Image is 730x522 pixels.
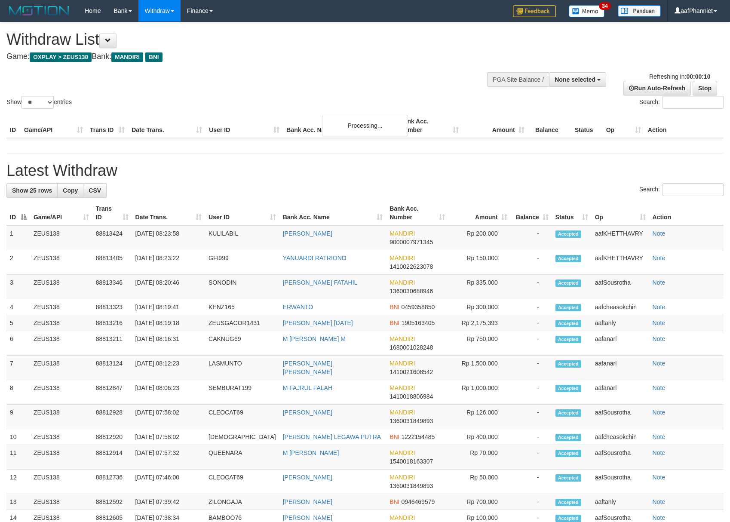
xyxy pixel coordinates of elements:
[205,445,279,470] td: QUEENARA
[132,275,205,299] td: [DATE] 08:20:46
[6,445,30,470] td: 11
[283,433,381,440] a: [PERSON_NAME] LEGAWA PUTRA
[21,96,54,109] select: Showentries
[649,201,724,225] th: Action
[448,356,511,380] td: Rp 1,500,000
[132,250,205,275] td: [DATE] 08:23:22
[92,331,132,356] td: 88813211
[390,230,415,237] span: MANDIRI
[132,225,205,250] td: [DATE] 08:23:58
[92,494,132,510] td: 88812592
[592,494,649,510] td: aaftanly
[132,299,205,315] td: [DATE] 08:19:41
[603,114,644,138] th: Op
[555,434,581,441] span: Accepted
[132,494,205,510] td: [DATE] 07:39:42
[390,255,415,261] span: MANDIRI
[206,114,283,138] th: User ID
[283,409,332,416] a: [PERSON_NAME]
[592,405,649,429] td: aafSousrotha
[653,498,666,505] a: Note
[283,498,332,505] a: [PERSON_NAME]
[549,72,606,87] button: None selected
[511,201,552,225] th: Balance: activate to sort column ascending
[653,514,666,521] a: Note
[390,239,433,246] span: Copy 9000007971345 to clipboard
[653,335,666,342] a: Note
[390,288,433,295] span: Copy 1360030688946 to clipboard
[653,230,666,237] a: Note
[555,360,581,368] span: Accepted
[386,201,448,225] th: Bank Acc. Number: activate to sort column ascending
[12,187,52,194] span: Show 25 rows
[511,429,552,445] td: -
[653,474,666,481] a: Note
[132,315,205,331] td: [DATE] 08:19:18
[92,250,132,275] td: 88813405
[644,114,724,138] th: Action
[555,255,581,262] span: Accepted
[390,418,433,424] span: Copy 1360031849893 to clipboard
[592,299,649,315] td: aafcheasokchin
[686,73,710,80] strong: 00:00:10
[92,470,132,494] td: 88812736
[401,433,435,440] span: Copy 1222154485 to clipboard
[6,380,30,405] td: 8
[21,114,86,138] th: Game/API
[205,429,279,445] td: [DEMOGRAPHIC_DATA]
[390,263,433,270] span: Copy 1410022623078 to clipboard
[30,429,92,445] td: ZEUS138
[6,299,30,315] td: 4
[132,356,205,380] td: [DATE] 08:12:23
[511,250,552,275] td: -
[653,433,666,440] a: Note
[462,114,528,138] th: Amount
[693,81,717,95] a: Stop
[592,380,649,405] td: aafanarl
[653,304,666,310] a: Note
[511,470,552,494] td: -
[6,250,30,275] td: 2
[511,299,552,315] td: -
[205,250,279,275] td: GFI999
[663,183,724,196] input: Search:
[653,360,666,367] a: Note
[57,183,83,198] a: Copy
[555,304,581,311] span: Accepted
[205,356,279,380] td: LASMUNTO
[401,304,435,310] span: Copy 0459358850 to clipboard
[205,494,279,510] td: ZILONGAJA
[6,52,478,61] h4: Game: Bank:
[6,494,30,510] td: 13
[205,225,279,250] td: KULILABIL
[6,429,30,445] td: 10
[30,52,92,62] span: OXPLAY > ZEUS138
[283,335,346,342] a: M [PERSON_NAME] M
[205,380,279,405] td: SEMBURAT199
[30,494,92,510] td: ZEUS138
[390,458,433,465] span: Copy 1540018163307 to clipboard
[6,275,30,299] td: 3
[599,2,610,10] span: 34
[390,474,415,481] span: MANDIRI
[92,405,132,429] td: 88812928
[390,279,415,286] span: MANDIRI
[132,201,205,225] th: Date Trans.: activate to sort column ascending
[92,201,132,225] th: Trans ID: activate to sort column ascending
[6,31,478,48] h1: Withdraw List
[390,498,399,505] span: BNI
[571,114,603,138] th: Status
[511,331,552,356] td: -
[555,499,581,506] span: Accepted
[30,201,92,225] th: Game/API: activate to sort column ascending
[283,514,332,521] a: [PERSON_NAME]
[205,201,279,225] th: User ID: activate to sort column ascending
[448,275,511,299] td: Rp 335,000
[283,384,332,391] a: M FAJRUL FALAH
[552,201,592,225] th: Status: activate to sort column ascending
[592,225,649,250] td: aafKHETTHAVRY
[390,514,415,521] span: MANDIRI
[30,250,92,275] td: ZEUS138
[555,320,581,327] span: Accepted
[86,114,128,138] th: Trans ID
